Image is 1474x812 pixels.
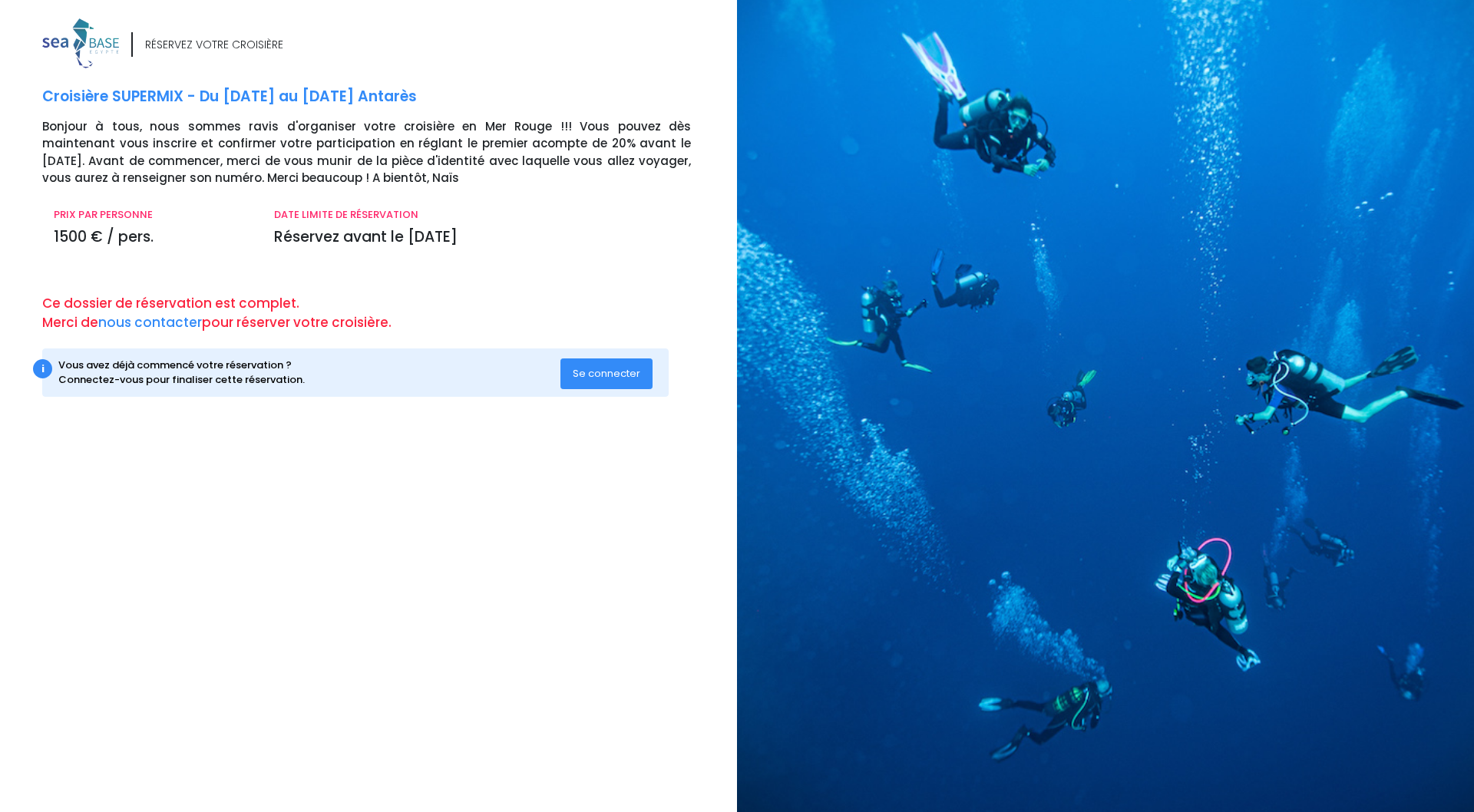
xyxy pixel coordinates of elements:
p: PRIX PAR PERSONNE [54,207,251,223]
a: Se connecter [560,366,653,379]
p: Croisière SUPERMIX - Du [DATE] au [DATE] Antarès [42,86,725,108]
a: nous contacter [98,313,202,332]
span: Se connecter [573,366,640,381]
img: logo_color1.png [42,18,119,68]
div: i [33,359,52,378]
p: Bonjour à tous, nous sommes ravis d'organiser votre croisière en Mer Rouge !!! Vous pouvez dès ma... [42,118,725,187]
p: Réservez avant le [DATE] [274,226,691,249]
div: Vous avez déjà commencé votre réservation ? Connectez-vous pour finaliser cette réservation. [58,358,561,388]
p: DATE LIMITE DE RÉSERVATION [274,207,691,223]
div: RÉSERVEZ VOTRE CROISIÈRE [145,37,283,53]
p: Ce dossier de réservation est complet. Merci de pour réserver votre croisière. [42,294,725,333]
button: Se connecter [560,358,653,389]
p: 1500 € / pers. [54,226,251,249]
